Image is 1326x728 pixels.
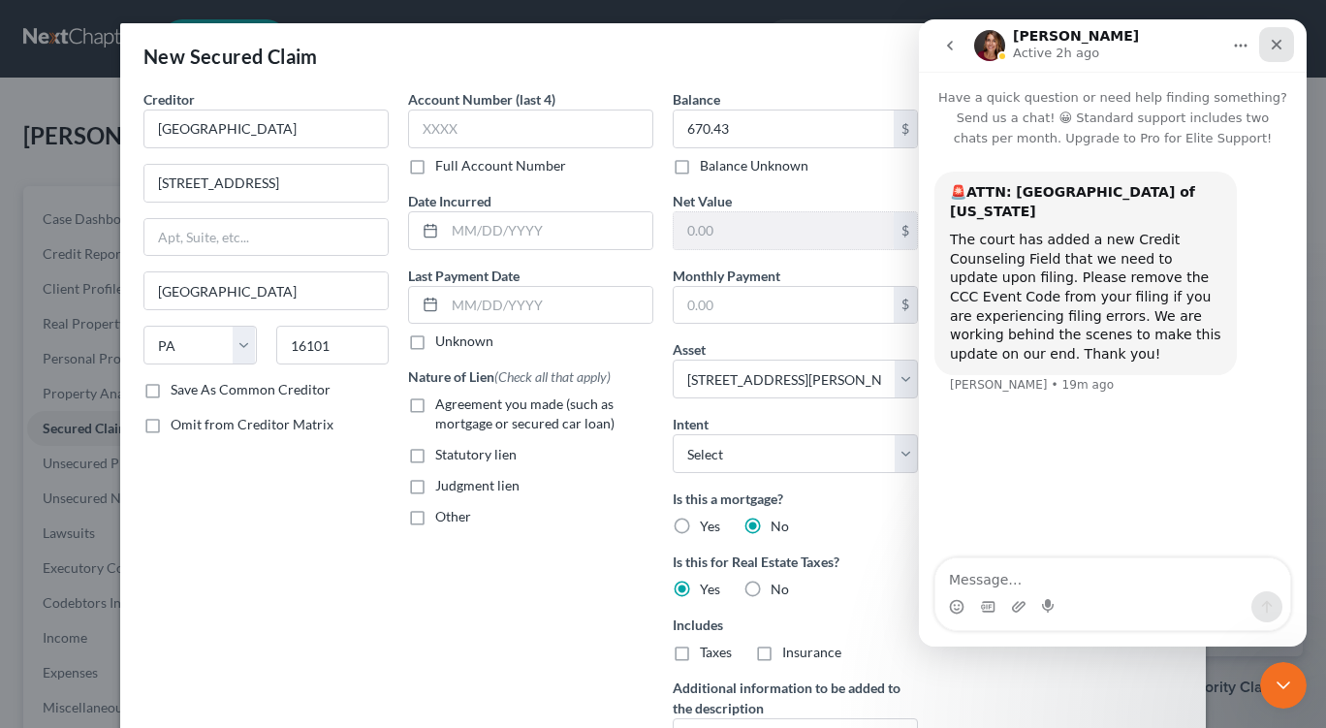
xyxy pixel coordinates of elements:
label: Is this a mortgage? [673,489,918,509]
span: Yes [700,581,720,597]
span: Other [435,508,471,524]
span: No [771,581,789,597]
span: Insurance [782,644,841,660]
label: Monthly Payment [673,266,780,286]
label: Full Account Number [435,156,566,175]
iframe: Intercom live chat [919,19,1307,647]
input: MM/DD/YYYY [445,287,652,324]
label: Intent [673,414,709,434]
div: $ [894,212,917,249]
span: Judgment lien [435,477,520,493]
span: (Check all that apply) [494,368,611,385]
span: Taxes [700,644,732,660]
input: Apt, Suite, etc... [144,219,388,256]
span: Omit from Creditor Matrix [171,416,333,432]
div: $ [894,111,917,147]
input: Enter city... [144,272,388,309]
span: Statutory lien [435,446,517,462]
div: $ [894,287,917,324]
label: Save As Common Creditor [171,380,331,399]
input: Enter zip... [276,326,390,364]
label: Includes [673,615,918,635]
span: Asset [673,341,706,358]
label: Account Number (last 4) [408,89,555,110]
input: 0.00 [674,287,894,324]
label: Additional information to be added to the description [673,678,918,718]
input: 0.00 [674,111,894,147]
label: Balance Unknown [700,156,808,175]
iframe: Intercom live chat [1260,662,1307,709]
span: Yes [700,518,720,534]
input: 0.00 [674,212,894,249]
label: Last Payment Date [408,266,520,286]
label: Unknown [435,332,493,351]
input: Enter address... [144,165,388,202]
div: New Secured Claim [143,43,318,70]
label: Is this for Real Estate Taxes? [673,552,918,572]
input: XXXX [408,110,653,148]
span: Agreement you made (such as mortgage or secured car loan) [435,396,615,431]
label: Nature of Lien [408,366,611,387]
span: No [771,518,789,534]
label: Date Incurred [408,191,491,211]
label: Balance [673,89,720,110]
span: Creditor [143,91,195,108]
label: Net Value [673,191,732,211]
input: Search creditor by name... [143,110,389,148]
input: MM/DD/YYYY [445,212,652,249]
